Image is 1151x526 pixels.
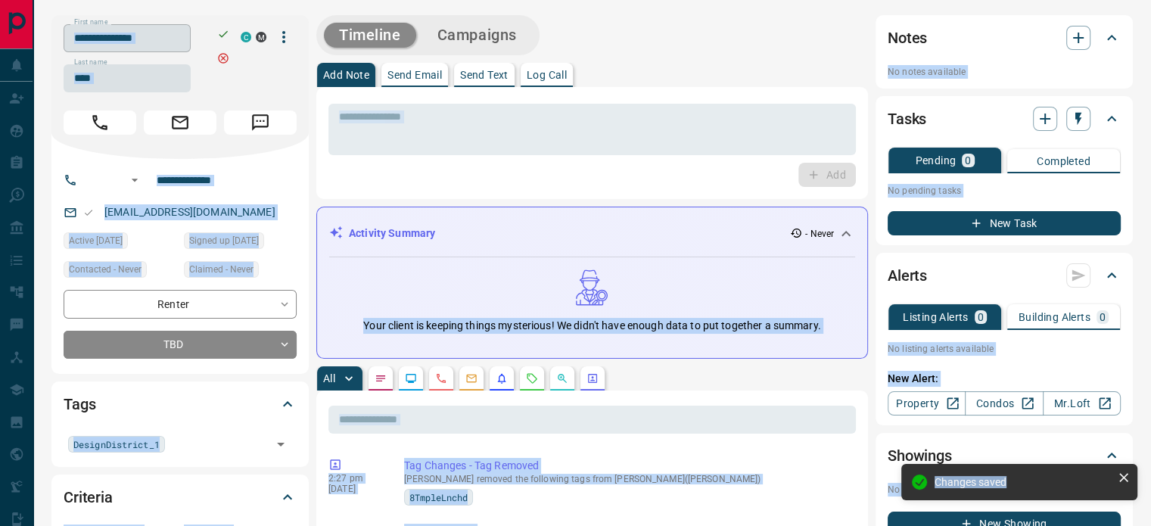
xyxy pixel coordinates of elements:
[64,331,297,359] div: TBD
[422,23,532,48] button: Campaigns
[496,372,508,384] svg: Listing Alerts
[527,70,567,80] p: Log Call
[328,484,381,494] p: [DATE]
[328,473,381,484] p: 2:27 pm
[323,70,369,80] p: Add Note
[888,342,1121,356] p: No listing alerts available
[270,434,291,455] button: Open
[460,70,509,80] p: Send Text
[363,318,820,334] p: Your client is keeping things mysterious! We didn't have enough data to put together a summary.
[526,372,538,384] svg: Requests
[888,437,1121,474] div: Showings
[888,371,1121,387] p: New Alert:
[888,179,1121,202] p: No pending tasks
[405,372,417,384] svg: Lead Browsing Activity
[189,262,254,277] span: Claimed - Never
[1043,391,1121,416] a: Mr.Loft
[888,444,952,468] h2: Showings
[69,262,142,277] span: Contacted - Never
[73,437,160,452] span: DesignDistrict_1
[323,373,335,384] p: All
[888,107,926,131] h2: Tasks
[978,312,984,322] p: 0
[556,372,568,384] svg: Opportunities
[74,58,107,67] label: Last name
[404,474,850,484] p: [PERSON_NAME] removed the following tags from [PERSON_NAME]([PERSON_NAME])
[465,372,478,384] svg: Emails
[387,70,442,80] p: Send Email
[184,232,297,254] div: Tue Jan 22 2013
[104,206,275,218] a: [EMAIL_ADDRESS][DOMAIN_NAME]
[69,233,123,248] span: Active [DATE]
[888,101,1121,137] div: Tasks
[586,372,599,384] svg: Agent Actions
[888,26,927,50] h2: Notes
[965,391,1043,416] a: Condos
[888,211,1121,235] button: New Task
[189,233,259,248] span: Signed up [DATE]
[888,65,1121,79] p: No notes available
[888,263,927,288] h2: Alerts
[1019,312,1090,322] p: Building Alerts
[74,17,107,27] label: First name
[1100,312,1106,322] p: 0
[435,372,447,384] svg: Calls
[888,483,1121,496] p: No showings booked
[224,110,297,135] span: Message
[935,476,1112,488] div: Changes saved
[324,23,416,48] button: Timeline
[965,155,971,166] p: 0
[404,458,850,474] p: Tag Changes - Tag Removed
[64,392,95,416] h2: Tags
[64,290,297,318] div: Renter
[915,155,956,166] p: Pending
[375,372,387,384] svg: Notes
[888,20,1121,56] div: Notes
[64,485,113,509] h2: Criteria
[64,232,176,254] div: Mon Jan 24 2022
[888,391,966,416] a: Property
[241,32,251,42] div: condos.ca
[903,312,969,322] p: Listing Alerts
[1037,156,1090,167] p: Completed
[144,110,216,135] span: Email
[64,110,136,135] span: Call
[888,257,1121,294] div: Alerts
[805,227,834,241] p: - Never
[329,219,855,247] div: Activity Summary- Never
[256,32,266,42] div: mrloft.ca
[126,171,144,189] button: Open
[64,479,297,515] div: Criteria
[64,386,297,422] div: Tags
[349,226,435,241] p: Activity Summary
[409,490,468,505] span: 8TmpleLnchd
[83,207,94,218] svg: Email Valid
